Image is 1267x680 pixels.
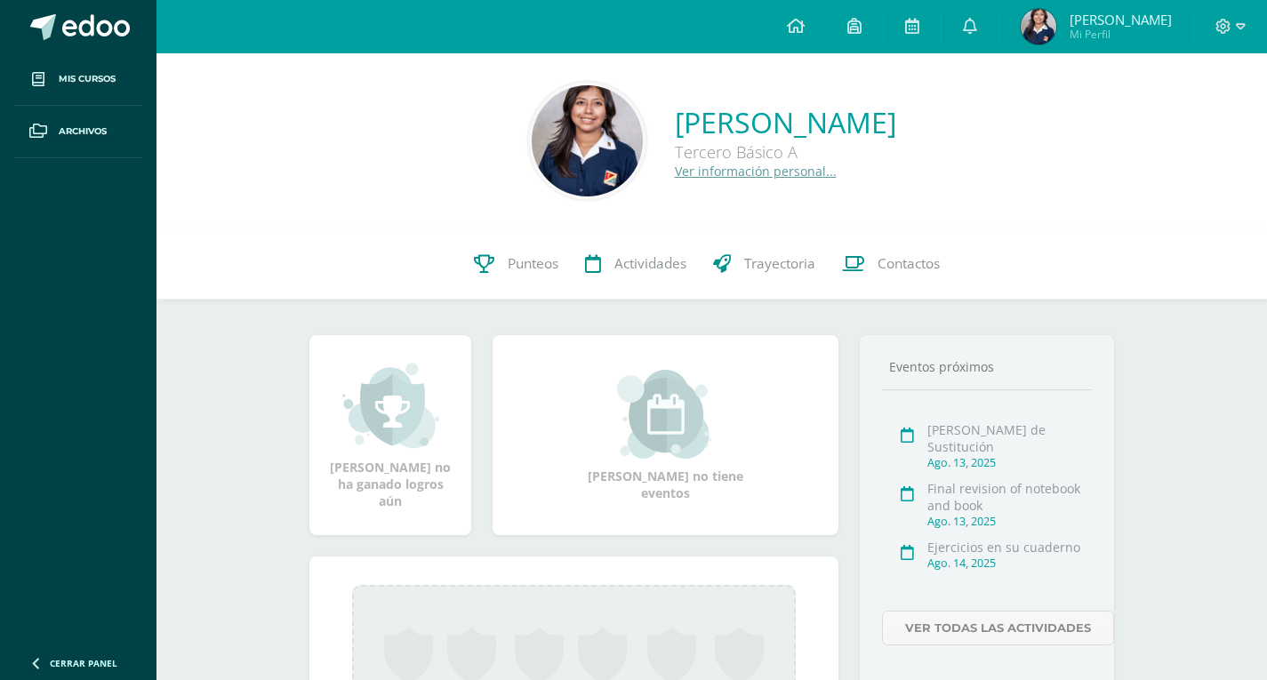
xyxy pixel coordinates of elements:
[532,85,643,196] img: 299295c2139958914af07fbcd2723aaf.png
[327,361,453,509] div: [PERSON_NAME] no ha ganado logros aún
[675,141,896,163] div: Tercero Básico A
[14,106,142,158] a: Archivos
[829,228,953,300] a: Contactos
[572,228,700,300] a: Actividades
[50,657,117,669] span: Cerrar panel
[1070,27,1172,42] span: Mi Perfil
[882,358,1092,375] div: Eventos próximos
[59,72,116,86] span: Mis cursos
[927,539,1087,556] div: Ejercicios en su cuaderno
[342,361,439,450] img: achievement_small.png
[927,421,1087,455] div: [PERSON_NAME] de Sustitución
[1070,11,1172,28] span: [PERSON_NAME]
[1021,9,1056,44] img: d668e0b2d52cd3b6410e50fea92fc877.png
[461,228,572,300] a: Punteos
[878,254,940,273] span: Contactos
[927,480,1087,514] div: Final revision of notebook and book
[577,370,755,501] div: [PERSON_NAME] no tiene eventos
[927,455,1087,470] div: Ago. 13, 2025
[59,124,107,139] span: Archivos
[614,254,686,273] span: Actividades
[617,370,714,459] img: event_small.png
[14,53,142,106] a: Mis cursos
[927,514,1087,529] div: Ago. 13, 2025
[927,556,1087,571] div: Ago. 14, 2025
[675,103,896,141] a: [PERSON_NAME]
[700,228,829,300] a: Trayectoria
[675,163,837,180] a: Ver información personal...
[744,254,815,273] span: Trayectoria
[882,611,1114,645] a: Ver todas las actividades
[508,254,558,273] span: Punteos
